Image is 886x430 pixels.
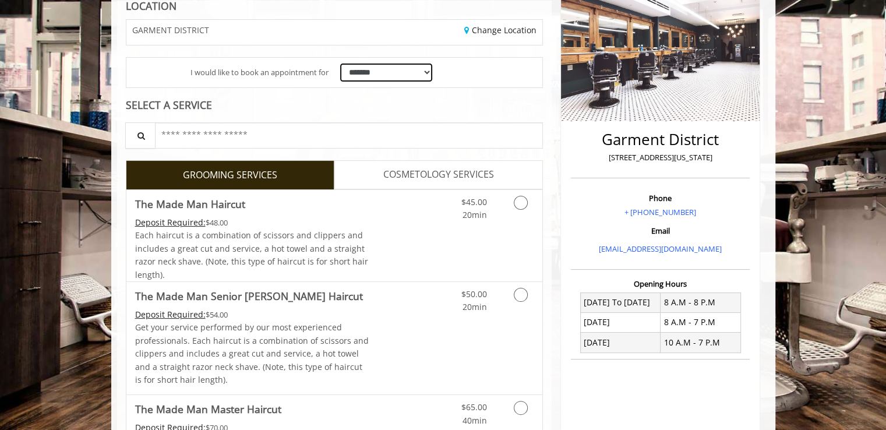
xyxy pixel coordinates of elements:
[135,230,368,280] span: Each haircut is a combination of scissors and clippers and includes a great cut and service, a ho...
[461,196,486,207] span: $45.00
[661,312,741,332] td: 8 A.M - 7 P.M
[135,309,206,320] span: This service needs some Advance to be paid before we block your appointment
[126,100,543,111] div: SELECT A SERVICE
[135,401,281,417] b: The Made Man Master Haircut
[624,207,696,217] a: + [PHONE_NUMBER]
[125,122,156,149] button: Service Search
[574,151,747,164] p: [STREET_ADDRESS][US_STATE]
[580,292,661,312] td: [DATE] To [DATE]
[135,217,206,228] span: This service needs some Advance to be paid before we block your appointment
[383,167,494,182] span: COSMETOLOGY SERVICES
[599,244,722,254] a: [EMAIL_ADDRESS][DOMAIN_NAME]
[462,209,486,220] span: 20min
[190,66,329,79] span: I would like to book an appointment for
[571,280,750,288] h3: Opening Hours
[580,333,661,353] td: [DATE]
[661,333,741,353] td: 10 A.M - 7 P.M
[661,292,741,312] td: 8 A.M - 8 P.M
[135,196,245,212] b: The Made Man Haircut
[462,415,486,426] span: 40min
[574,194,747,202] h3: Phone
[135,321,369,386] p: Get your service performed by our most experienced professionals. Each haircut is a combination o...
[462,301,486,312] span: 20min
[135,216,369,229] div: $48.00
[461,288,486,299] span: $50.00
[574,131,747,148] h2: Garment District
[464,24,536,36] a: Change Location
[580,312,661,332] td: [DATE]
[183,168,277,183] span: GROOMING SERVICES
[461,401,486,413] span: $65.00
[135,288,363,304] b: The Made Man Senior [PERSON_NAME] Haircut
[132,26,209,34] span: GARMENT DISTRICT
[135,308,369,321] div: $54.00
[574,227,747,235] h3: Email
